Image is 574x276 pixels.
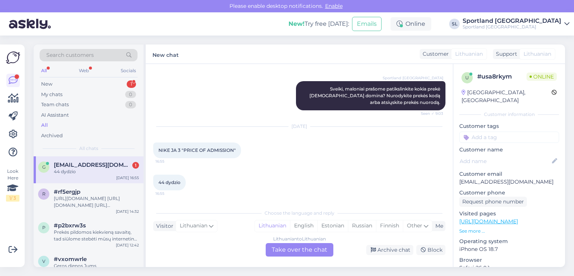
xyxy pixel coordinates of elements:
[119,66,138,76] div: Socials
[527,73,557,81] span: Online
[459,197,527,207] div: Request phone number
[54,256,87,263] span: #vxomwrle
[415,111,443,116] span: Seen ✓ 9:03
[266,243,333,257] div: Take over the chat
[155,191,183,196] span: 16:55
[46,51,94,59] span: Search customers
[459,178,559,186] p: [EMAIL_ADDRESS][DOMAIN_NAME]
[459,170,559,178] p: Customer email
[125,101,136,108] div: 0
[524,50,551,58] span: Lithuanian
[463,18,570,30] a: Sportland [GEOGRAPHIC_DATA]Sportland [GEOGRAPHIC_DATA]
[459,256,559,264] p: Browser
[273,236,326,242] div: Lithuanian to Lithuanian
[158,180,180,185] span: 44 dydzio
[376,220,403,231] div: Finnish
[42,164,46,170] span: g
[462,89,552,104] div: [GEOGRAPHIC_DATA], [GEOGRAPHIC_DATA]
[41,132,63,139] div: Archived
[317,220,348,231] div: Estonian
[125,91,136,98] div: 0
[54,162,132,168] span: gvidasdaugintis22@gmail.com
[180,222,207,230] span: Lithuanian
[42,191,46,197] span: r
[420,50,449,58] div: Customer
[41,80,52,88] div: New
[54,263,139,269] div: Geros dienos Jums.
[132,162,139,169] div: 1
[41,111,69,119] div: AI Assistant
[455,50,483,58] span: Lithuanian
[323,3,345,9] span: Enable
[40,66,48,76] div: All
[459,189,559,197] p: Customer phone
[255,220,290,231] div: Lithuanian
[459,245,559,253] p: iPhone OS 18.7
[459,218,518,225] a: [URL][DOMAIN_NAME]
[459,122,559,130] p: Customer tags
[352,17,382,31] button: Emails
[116,242,139,248] div: [DATE] 12:42
[6,195,19,202] div: 1 / 3
[459,237,559,245] p: Operating system
[463,24,561,30] div: Sportland [GEOGRAPHIC_DATA]
[152,49,179,59] label: New chat
[153,123,445,130] div: [DATE]
[77,66,90,76] div: Web
[288,19,349,28] div: Try free [DATE]:
[477,72,527,81] div: # usa8rkym
[493,50,517,58] div: Support
[153,222,173,230] div: Visitor
[459,111,559,118] div: Customer information
[54,168,139,175] div: 44 dydzio
[54,195,139,209] div: [URL][DOMAIN_NAME] [URL][DOMAIN_NAME] [URL][DOMAIN_NAME] pateikiame kelis variantus, moterims rek...
[153,210,445,217] div: Choose the language and reply
[459,132,559,143] input: Add a tag
[383,75,443,81] span: Sportland [GEOGRAPHIC_DATA]
[463,18,561,24] div: Sportland [GEOGRAPHIC_DATA]
[459,228,559,234] p: See more ...
[348,220,376,231] div: Russian
[116,175,139,181] div: [DATE] 16:55
[459,210,559,218] p: Visited pages
[432,222,443,230] div: Me
[449,19,460,29] div: SL
[459,146,559,154] p: Customer name
[459,264,559,272] p: Safari 26.0.1
[54,229,139,242] div: Prekės pildomos kiekvieną savaitę, tad siūlome stebėti mūsų internetinę Sportland parduotuvę.
[41,122,48,129] div: All
[366,245,413,255] div: Archive chat
[309,86,441,105] span: Sveiki, maloniai prašome patikslinkite kokia prekė [DEMOGRAPHIC_DATA] domina? Nurodykite prekės k...
[6,50,20,65] img: Askly Logo
[42,225,46,230] span: p
[460,157,550,165] input: Add name
[54,222,86,229] span: #p2bxrw3s
[6,168,19,202] div: Look Here
[407,222,422,229] span: Other
[42,258,45,264] span: v
[54,188,80,195] span: #rf5ergjp
[290,220,317,231] div: English
[116,209,139,214] div: [DATE] 14:32
[158,147,236,153] span: NIKE JA 3 "PRICE OF ADMISSION"
[416,245,445,255] div: Block
[79,145,98,152] span: All chats
[288,20,305,27] b: New!
[155,159,183,164] span: 16:55
[41,101,69,108] div: Team chats
[41,91,62,98] div: My chats
[391,17,431,31] div: Online
[127,80,136,88] div: 1
[465,75,469,80] span: u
